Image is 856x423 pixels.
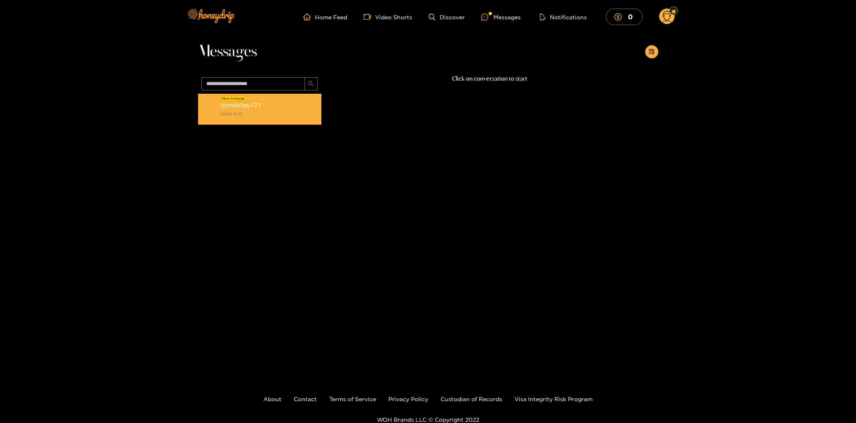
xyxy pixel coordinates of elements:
[220,110,317,118] strong: [DATE] 20:55
[198,42,257,62] span: Messages
[329,396,376,402] a: Terms of Service
[294,396,317,402] a: Contact
[648,49,655,55] span: appstore-add
[221,95,247,101] div: New message
[202,102,217,117] img: conversation
[303,13,347,21] a: Home Feed
[263,396,281,402] a: About
[606,9,643,25] button: 0
[220,102,261,109] strong: @ mslefay777
[481,12,521,22] div: Messages
[671,9,676,14] img: Fan Level
[627,12,634,21] mark: 0
[388,396,428,402] a: Privacy Policy
[308,81,314,88] span: search
[441,396,502,402] a: Custodian of Records
[429,14,464,21] a: Discover
[321,74,658,83] p: Click on conversation to start
[364,13,412,21] a: Video Shorts
[305,77,318,90] button: search
[364,13,375,21] span: video-camera
[515,396,593,402] a: Visa Integrity Risk Program
[645,45,658,58] button: appstore-add
[537,13,589,21] button: Notifications
[303,13,315,21] span: home
[614,13,626,21] span: dollar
